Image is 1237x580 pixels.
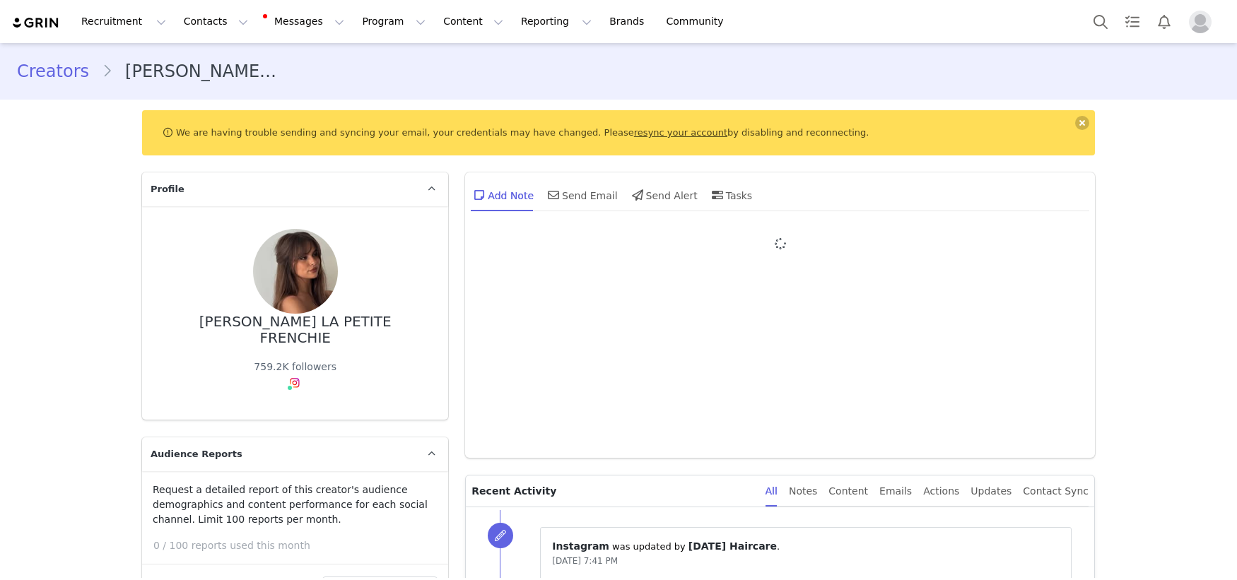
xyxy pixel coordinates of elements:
[688,540,777,552] span: [DATE] Haircare
[658,6,739,37] a: Community
[151,182,184,196] span: Profile
[471,475,754,507] p: Recent Activity
[289,377,300,389] img: instagram.svg
[709,178,753,212] div: Tasks
[435,6,512,37] button: Content
[552,540,609,552] span: Instagram
[552,539,1060,554] p: ⁨ ⁩ was updated by ⁨ ⁩.
[512,6,600,37] button: Reporting
[789,475,817,507] div: Notes
[545,178,618,212] div: Send Email
[253,229,338,314] img: 95dbd7d7-9c84-4d11-83f1-7c5422086e59--s.jpg
[175,6,257,37] button: Contacts
[828,475,868,507] div: Content
[971,475,1012,507] div: Updates
[11,16,61,30] img: grin logo
[254,360,336,374] div: 759.2K followers
[1149,6,1180,37] button: Notifications
[257,6,353,37] button: Messages
[153,483,438,527] p: Request a detailed report of this creator's audience demographics and content performance for eac...
[165,314,426,345] div: [PERSON_NAME] LA PETITE FRENCHIE
[766,475,778,507] div: All
[353,6,434,37] button: Program
[142,110,1095,155] div: We are having trouble sending and syncing your email, your credentials may have changed. Please b...
[879,475,912,507] div: Emails
[923,475,959,507] div: Actions
[629,178,698,212] div: Send Alert
[1180,11,1226,33] button: Profile
[73,6,175,37] button: Recruitment
[552,556,618,566] span: [DATE] 7:41 PM
[601,6,657,37] a: Brands
[1117,6,1148,37] a: Tasks
[1085,6,1116,37] button: Search
[634,127,727,138] a: resync your account
[1189,11,1212,33] img: placeholder-profile.jpg
[17,59,102,84] a: Creators
[153,538,448,553] p: 0 / 100 reports used this month
[471,178,534,212] div: Add Note
[151,447,242,461] span: Audience Reports
[1023,475,1089,507] div: Contact Sync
